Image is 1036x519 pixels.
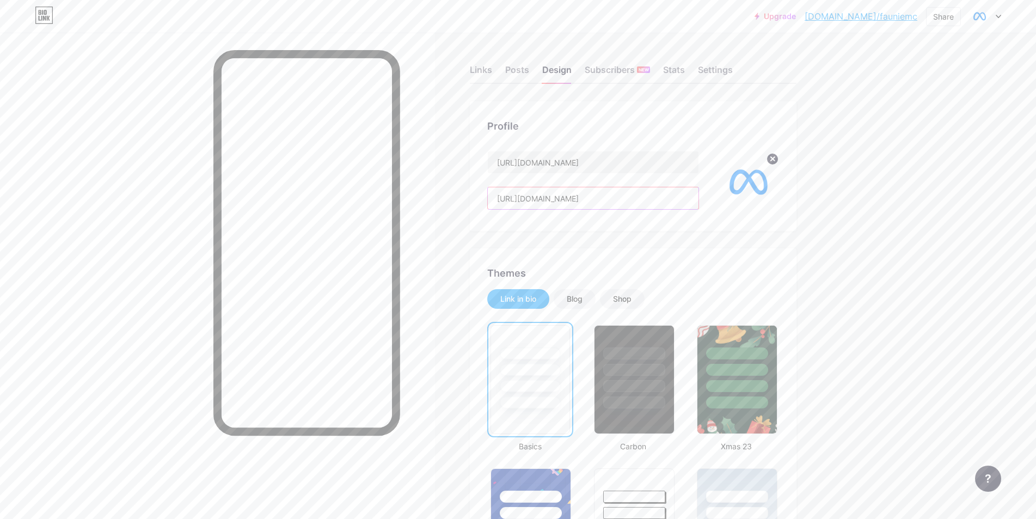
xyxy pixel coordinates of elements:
[567,294,583,304] div: Blog
[694,441,779,452] div: Xmas 23
[585,63,650,83] div: Subscribers
[933,11,954,22] div: Share
[487,119,779,133] div: Profile
[487,441,573,452] div: Basics
[470,63,492,83] div: Links
[487,266,779,280] div: Themes
[716,151,779,213] img: Faunie Mccullough
[805,10,917,23] a: [DOMAIN_NAME]/fauniemc
[542,63,572,83] div: Design
[969,6,990,27] img: Faunie Mccullough
[613,294,632,304] div: Shop
[698,63,733,83] div: Settings
[488,151,698,173] input: Name
[591,441,676,452] div: Carbon
[500,294,536,304] div: Link in bio
[663,63,685,83] div: Stats
[505,63,529,83] div: Posts
[755,12,796,21] a: Upgrade
[488,187,698,209] input: Bio
[639,66,649,73] span: NEW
